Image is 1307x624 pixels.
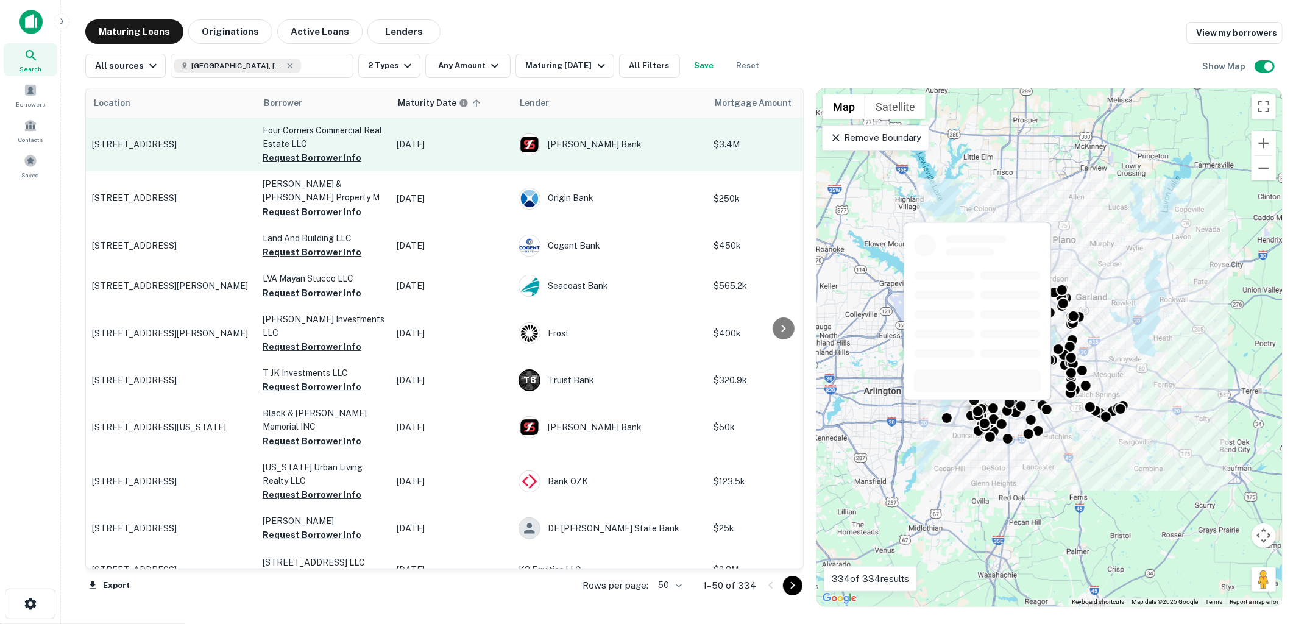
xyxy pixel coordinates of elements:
button: Request Borrower Info [263,487,361,502]
p: $250k [714,192,835,205]
p: [PERSON_NAME] & [PERSON_NAME] Property M [263,177,384,204]
span: Borrowers [16,99,45,109]
th: Location [86,88,257,118]
button: Request Borrower Info [263,380,361,394]
div: [PERSON_NAME] Bank [519,133,701,155]
button: Request Borrower Info [263,339,361,354]
a: Search [4,43,57,76]
p: [DATE] [397,279,506,292]
p: Black & [PERSON_NAME] Memorial INC [263,406,384,433]
p: [DATE] [397,563,506,576]
button: Request Borrower Info [263,151,361,165]
div: Bank OZK [519,470,701,492]
button: Request Borrower Info [263,245,361,260]
p: Four Corners Commercial Real Estate LLC [263,124,384,151]
img: picture [519,323,540,344]
div: 50 [653,576,684,594]
p: K3 Equities LLC [519,563,701,576]
button: Show street map [823,94,865,119]
button: Request Borrower Info [263,205,361,219]
span: Location [93,96,146,110]
button: All sources [85,54,166,78]
p: Rows per page: [583,578,648,593]
p: $50k [714,420,835,434]
div: Cogent Bank [519,235,701,257]
p: [DATE] [397,239,506,252]
a: Borrowers [4,79,57,112]
a: Terms [1205,598,1222,605]
button: Active Loans [277,19,363,44]
button: Drag Pegman onto the map to open Street View [1252,567,1276,592]
p: $565.2k [714,279,835,292]
th: Mortgage Amount [707,88,841,118]
p: [STREET_ADDRESS] [92,193,250,204]
span: Map data ©2025 Google [1132,598,1198,605]
p: $123.5k [714,475,835,488]
span: Mortgage Amount [715,96,807,110]
button: Zoom in [1252,131,1276,155]
p: [STREET_ADDRESS] [92,240,250,251]
span: Search [19,64,41,74]
p: [STREET_ADDRESS][US_STATE] [92,422,250,433]
a: View my borrowers [1186,22,1283,44]
button: All Filters [619,54,680,78]
p: [DATE] [397,327,506,340]
img: picture [519,188,540,209]
span: Saved [22,170,40,180]
div: Origin Bank [519,188,701,210]
button: Save your search to get updates of matches that match your search criteria. [685,54,724,78]
a: Open this area in Google Maps (opens a new window) [820,590,860,606]
img: Google [820,590,860,606]
img: picture [519,417,540,438]
p: T JK Investments LLC [263,366,384,380]
span: Contacts [18,135,43,144]
p: [DATE] [397,138,506,151]
p: [STREET_ADDRESS] [92,375,250,386]
span: Borrower [264,96,302,110]
p: [STREET_ADDRESS] [92,139,250,150]
button: Originations [188,19,272,44]
div: Maturing [DATE] [525,58,608,73]
p: 1–50 of 334 [703,578,756,593]
iframe: Chat Widget [1246,487,1307,546]
p: LVA Mayan Stucco LLC [263,272,384,285]
th: Borrower [257,88,391,118]
p: T B [523,374,536,387]
img: picture [519,235,540,256]
p: [STREET_ADDRESS][PERSON_NAME] [92,328,250,339]
span: [GEOGRAPHIC_DATA], [GEOGRAPHIC_DATA], [GEOGRAPHIC_DATA] [191,60,283,71]
div: Maturity dates displayed may be estimated. Please contact the lender for the most accurate maturi... [398,96,469,110]
span: Maturity dates displayed may be estimated. Please contact the lender for the most accurate maturi... [398,96,484,110]
button: Keyboard shortcuts [1072,598,1124,606]
button: Request Borrower Info [263,434,361,448]
div: Frost [519,322,701,344]
p: [STREET_ADDRESS] [92,476,250,487]
p: $450k [714,239,835,252]
p: $320.9k [714,374,835,387]
div: 0 0 [816,88,1282,606]
p: [STREET_ADDRESS][PERSON_NAME] [92,280,250,291]
div: [PERSON_NAME] Bank [519,416,701,438]
button: Request Borrower Info [263,528,361,542]
p: [DATE] [397,475,506,488]
th: Lender [512,88,707,118]
button: 2 Types [358,54,420,78]
a: Contacts [4,114,57,147]
button: Toggle fullscreen view [1252,94,1276,119]
button: Export [85,576,133,595]
button: Reset [729,54,768,78]
img: picture [519,134,540,155]
div: All sources [95,58,160,73]
h6: Maturity Date [398,96,456,110]
p: $3.4M [714,138,835,151]
button: Any Amount [425,54,511,78]
img: capitalize-icon.png [19,10,43,34]
p: Land And Building LLC [263,232,384,245]
a: Report a map error [1230,598,1278,605]
p: [STREET_ADDRESS] [92,564,250,575]
p: [DATE] [397,192,506,205]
